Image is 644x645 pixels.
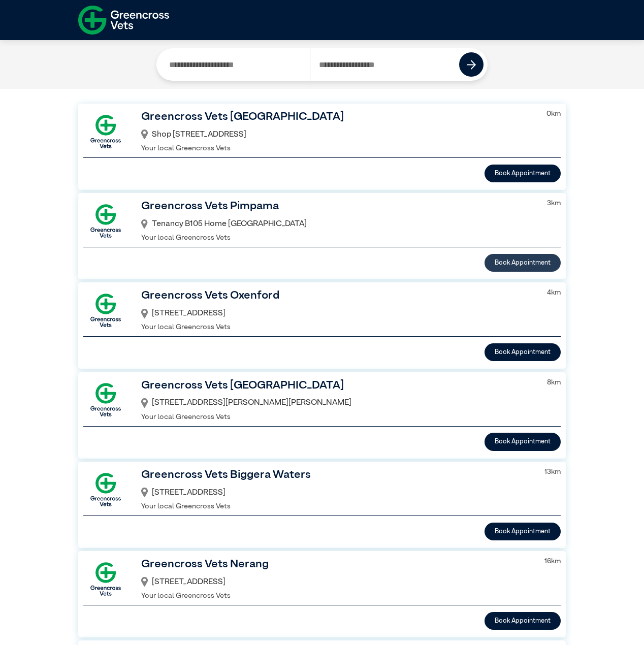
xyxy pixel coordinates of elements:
[485,254,561,272] button: Book Appointment
[485,433,561,450] button: Book Appointment
[544,556,561,567] p: 16 km
[83,557,128,601] img: GX-Square.png
[141,233,534,244] p: Your local Greencross Vets
[546,109,561,120] p: 0 km
[83,288,128,333] img: GX-Square.png
[141,591,532,602] p: Your local Greencross Vets
[547,287,561,299] p: 4 km
[83,199,128,243] img: GX-Square.png
[141,215,534,233] div: Tenancy B105 Home [GEOGRAPHIC_DATA]
[141,412,534,423] p: Your local Greencross Vets
[141,322,534,333] p: Your local Greencross Vets
[485,523,561,540] button: Book Appointment
[141,126,534,143] div: Shop [STREET_ADDRESS]
[160,48,310,81] input: Search by Clinic Name
[141,287,534,305] h3: Greencross Vets Oxenford
[141,467,532,484] h3: Greencross Vets Biggera Waters
[467,60,476,70] img: icon-right
[141,377,534,395] h3: Greencross Vets [GEOGRAPHIC_DATA]
[141,501,532,512] p: Your local Greencross Vets
[141,394,534,411] div: [STREET_ADDRESS][PERSON_NAME][PERSON_NAME]
[141,556,532,573] h3: Greencross Vets Nerang
[141,143,534,154] p: Your local Greencross Vets
[485,612,561,630] button: Book Appointment
[83,467,128,512] img: GX-Square.png
[78,3,169,38] img: f-logo
[547,377,561,389] p: 8 km
[83,377,128,422] img: GX-Square.png
[544,467,561,478] p: 13 km
[141,109,534,126] h3: Greencross Vets [GEOGRAPHIC_DATA]
[485,165,561,182] button: Book Appointment
[547,198,561,209] p: 3 km
[141,484,532,501] div: [STREET_ADDRESS]
[141,573,532,591] div: [STREET_ADDRESS]
[141,305,534,322] div: [STREET_ADDRESS]
[83,109,128,154] img: GX-Square.png
[141,198,534,215] h3: Greencross Vets Pimpama
[310,48,460,81] input: Search by Postcode
[485,343,561,361] button: Book Appointment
